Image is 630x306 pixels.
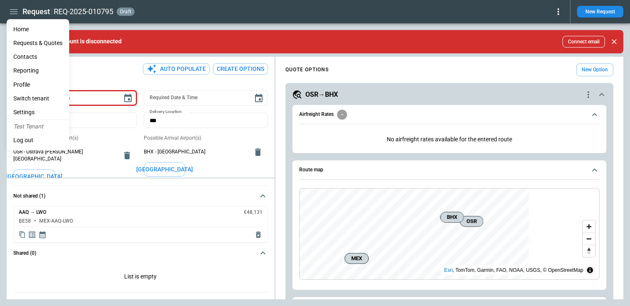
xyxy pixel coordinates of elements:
li: Test Tenant [7,120,69,133]
a: Home [7,23,69,36]
a: Contacts [7,50,69,64]
a: Settings [7,105,69,119]
a: Requests & Quotes [7,36,69,50]
a: Profile [7,78,69,92]
a: Reporting [7,64,69,78]
li: Log out [7,133,69,147]
li: Switch tenant [7,92,69,105]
